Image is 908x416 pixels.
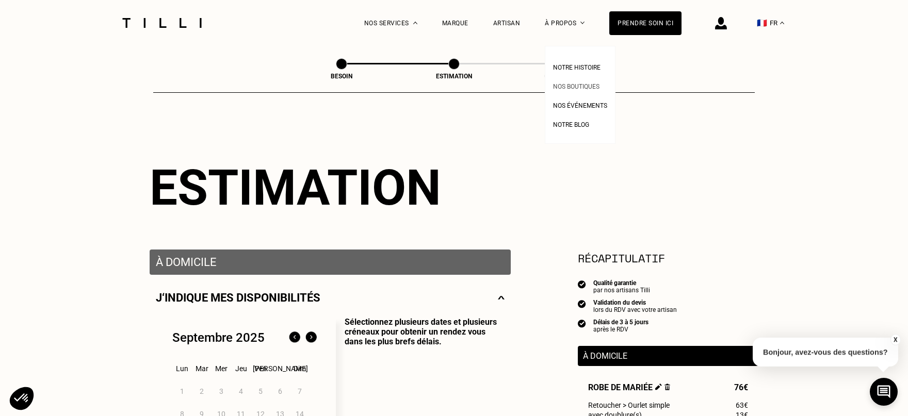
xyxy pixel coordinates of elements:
a: Notre blog [553,118,589,129]
p: J‘indique mes disponibilités [156,291,320,304]
img: Mois suivant [303,329,319,346]
img: menu déroulant [780,22,784,24]
div: après le RDV [593,326,648,333]
img: Mois précédent [286,329,303,346]
img: Éditer [655,384,662,390]
img: icon list info [578,299,586,308]
span: Robe de mariée [588,382,670,392]
a: Nos boutiques [553,80,599,91]
div: Septembre 2025 [172,330,265,345]
img: Menu déroulant [413,22,417,24]
span: Notre histoire [553,64,601,71]
a: Nos événements [553,99,607,110]
a: Prendre soin ici [609,11,682,35]
div: par nos artisans Tilli [593,287,650,294]
span: Notre blog [553,121,589,128]
img: Supprimer [664,384,670,390]
div: Estimation [150,159,758,217]
p: À domicile [583,351,753,361]
p: À domicile [156,256,505,269]
img: Menu déroulant à propos [580,22,585,24]
a: Notre histoire [553,61,601,72]
div: Validation du devis [593,299,677,306]
span: 63€ [736,401,748,409]
a: Marque [442,20,468,27]
span: Nos événements [553,102,607,109]
section: Récapitulatif [578,249,758,267]
img: icon list info [578,319,586,328]
div: lors du RDV avec votre artisan [593,306,677,313]
span: 🇫🇷 [757,18,767,28]
img: svg+xml;base64,PHN2ZyBmaWxsPSJub25lIiBoZWlnaHQ9IjE0IiB2aWV3Qm94PSIwIDAgMjggMTQiIHdpZHRoPSIyOCIgeG... [498,291,505,304]
div: Délais de 3 à 5 jours [593,319,648,326]
img: icon list info [578,279,586,289]
a: Artisan [493,20,521,27]
div: Qualité garantie [593,279,650,287]
div: Estimation [402,73,506,80]
span: Retoucher > Ourlet simple [588,401,670,409]
p: Bonjour, avez-vous des questions? [753,338,898,367]
div: Confirmation [515,73,619,80]
span: Nos boutiques [553,83,599,90]
span: 76€ [734,382,748,392]
img: Logo du service de couturière Tilli [119,18,205,28]
div: Besoin [290,73,393,80]
button: X [890,334,900,345]
img: icône connexion [715,17,727,29]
